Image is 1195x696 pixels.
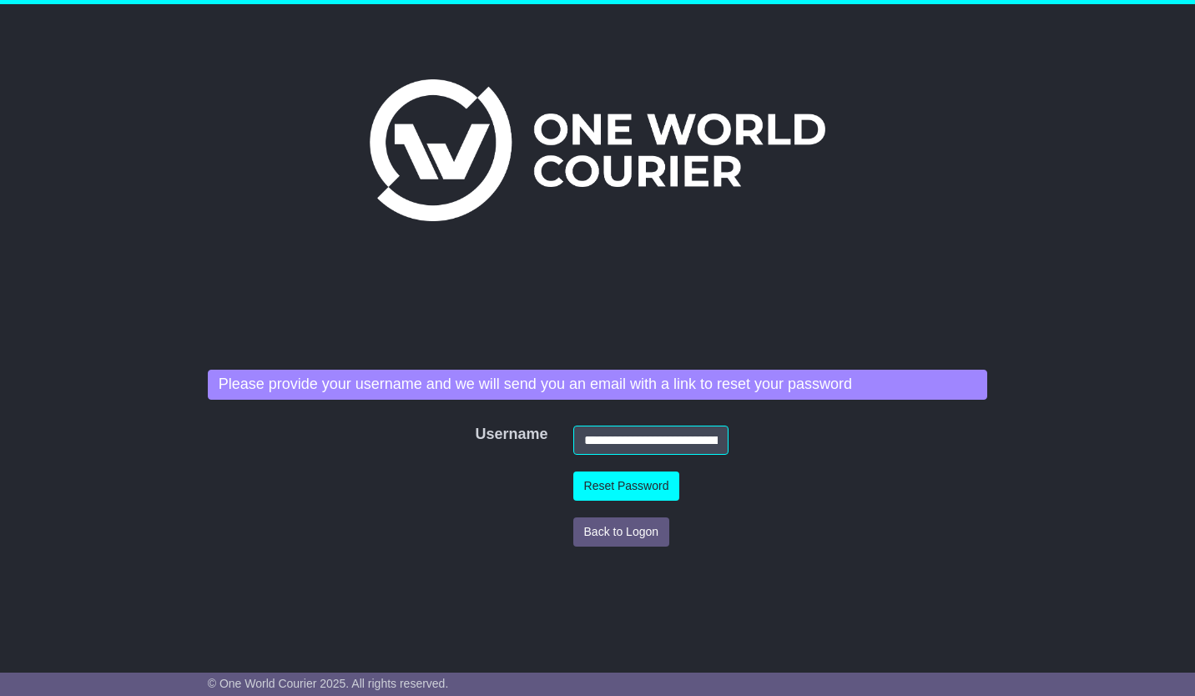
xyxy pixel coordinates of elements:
img: One World [370,79,825,221]
button: Back to Logon [573,517,670,547]
span: © One World Courier 2025. All rights reserved. [208,677,449,690]
div: Please provide your username and we will send you an email with a link to reset your password [208,370,988,400]
button: Reset Password [573,472,680,501]
label: Username [466,426,489,444]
